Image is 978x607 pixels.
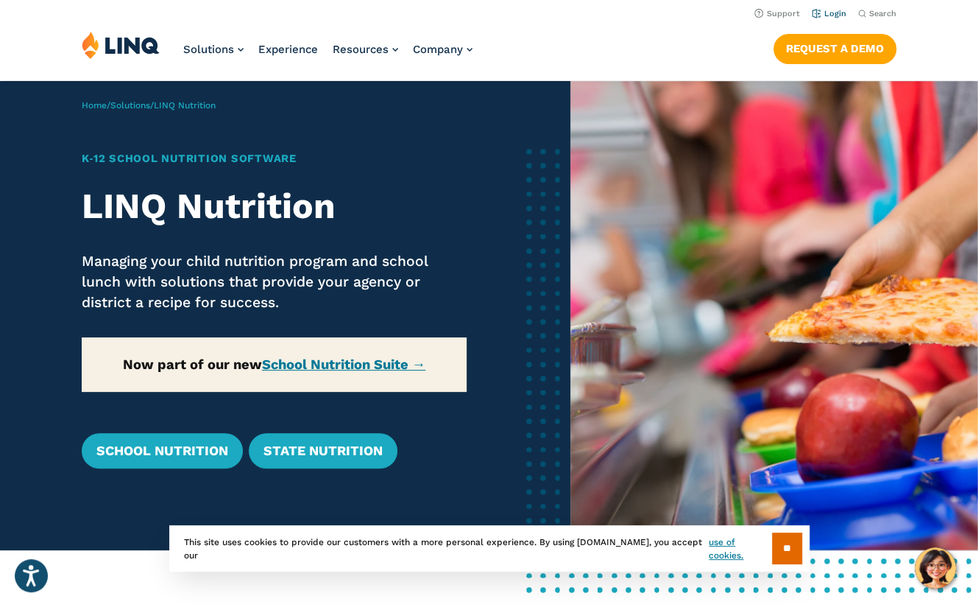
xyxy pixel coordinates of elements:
[413,43,472,56] a: Company
[773,31,896,63] nav: Button Navigation
[82,100,107,110] a: Home
[110,100,150,110] a: Solutions
[709,536,771,562] a: use of cookies.
[915,547,956,589] button: Hello, have a question? Let’s chat.
[183,43,244,56] a: Solutions
[169,525,809,572] div: This site uses cookies to provide our customers with a more personal experience. By using [DOMAIN...
[249,433,397,469] a: State Nutrition
[858,8,896,19] button: Open Search Bar
[333,43,398,56] a: Resources
[183,31,472,80] nav: Primary Navigation
[262,357,425,372] a: School Nutrition Suite →
[570,81,978,550] img: Nutrition Overview Banner
[82,100,216,110] span: / /
[333,43,389,56] span: Resources
[154,100,216,110] span: LINQ Nutrition
[82,31,160,59] img: LINQ | K‑12 Software
[82,185,336,227] strong: LINQ Nutrition
[183,43,234,56] span: Solutions
[82,433,243,469] a: School Nutrition
[812,9,846,18] a: Login
[123,357,425,372] strong: Now part of our new
[258,43,318,56] a: Experience
[773,34,896,63] a: Request a Demo
[82,251,467,312] p: Managing your child nutrition program and school lunch with solutions that provide your agency or...
[82,150,467,166] h1: K‑12 School Nutrition Software
[413,43,463,56] span: Company
[869,9,896,18] span: Search
[754,9,800,18] a: Support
